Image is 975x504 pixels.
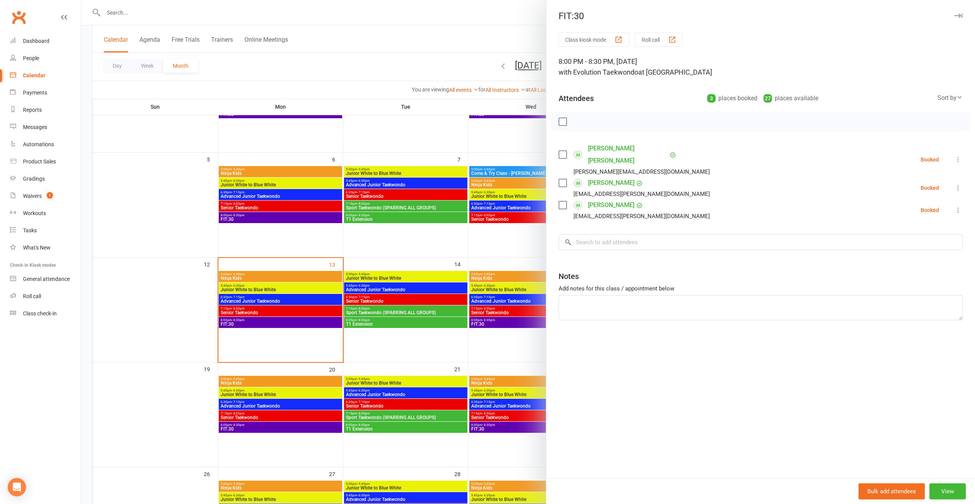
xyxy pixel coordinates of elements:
div: Product Sales [23,158,56,165]
a: What's New [10,239,81,256]
a: Clubworx [9,8,28,27]
div: Booked [921,185,939,191]
a: [PERSON_NAME] [588,177,634,189]
span: with Evolution Taekwondo [559,68,638,76]
div: What's New [23,245,51,251]
div: Calendar [23,72,45,78]
a: Payments [10,84,81,101]
span: at [GEOGRAPHIC_DATA] [638,68,712,76]
div: places available [764,93,818,104]
input: Search to add attendees [559,234,963,250]
a: Messages [10,119,81,136]
a: Gradings [10,170,81,188]
a: Class kiosk mode [10,305,81,322]
div: Workouts [23,210,46,216]
a: Reports [10,101,81,119]
div: Notes [559,271,579,282]
div: Messages [23,124,47,130]
div: Attendees [559,93,594,104]
button: Bulk add attendees [859,483,925,499]
button: View [929,483,966,499]
div: Booked [921,157,939,162]
div: Class check-in [23,310,57,316]
a: Roll call [10,288,81,305]
div: Gradings [23,176,45,182]
div: Roll call [23,293,41,299]
a: Workouts [10,205,81,222]
div: [PERSON_NAME][EMAIL_ADDRESS][DOMAIN_NAME] [574,167,710,177]
div: Automations [23,141,54,147]
a: Automations [10,136,81,153]
div: Add notes for this class / appointment below [559,284,963,293]
button: Roll call [635,33,683,47]
div: [EMAIL_ADDRESS][PERSON_NAME][DOMAIN_NAME] [574,189,710,199]
a: Tasks [10,222,81,239]
div: Reports [23,107,42,113]
a: People [10,50,81,67]
div: General attendance [23,276,70,282]
div: Tasks [23,227,37,233]
div: 27 [764,94,772,103]
button: Class kiosk mode [559,33,629,47]
div: Dashboard [23,38,49,44]
div: [EMAIL_ADDRESS][PERSON_NAME][DOMAIN_NAME] [574,211,710,221]
a: [PERSON_NAME] [588,199,634,211]
div: places booked [707,93,757,104]
div: 3 [707,94,716,103]
div: FIT:30 [546,11,975,21]
a: [PERSON_NAME] [PERSON_NAME] [588,142,668,167]
a: Dashboard [10,33,81,50]
div: 8:00 PM - 8:30 PM, [DATE] [559,56,963,78]
a: General attendance kiosk mode [10,271,81,288]
div: Payments [23,90,47,96]
a: Calendar [10,67,81,84]
a: Product Sales [10,153,81,170]
span: 1 [47,192,53,199]
div: Waivers [23,193,42,199]
a: Waivers 1 [10,188,81,205]
div: Sort by [937,93,963,103]
div: People [23,55,39,61]
div: Booked [921,207,939,213]
div: Open Intercom Messenger [8,478,26,496]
